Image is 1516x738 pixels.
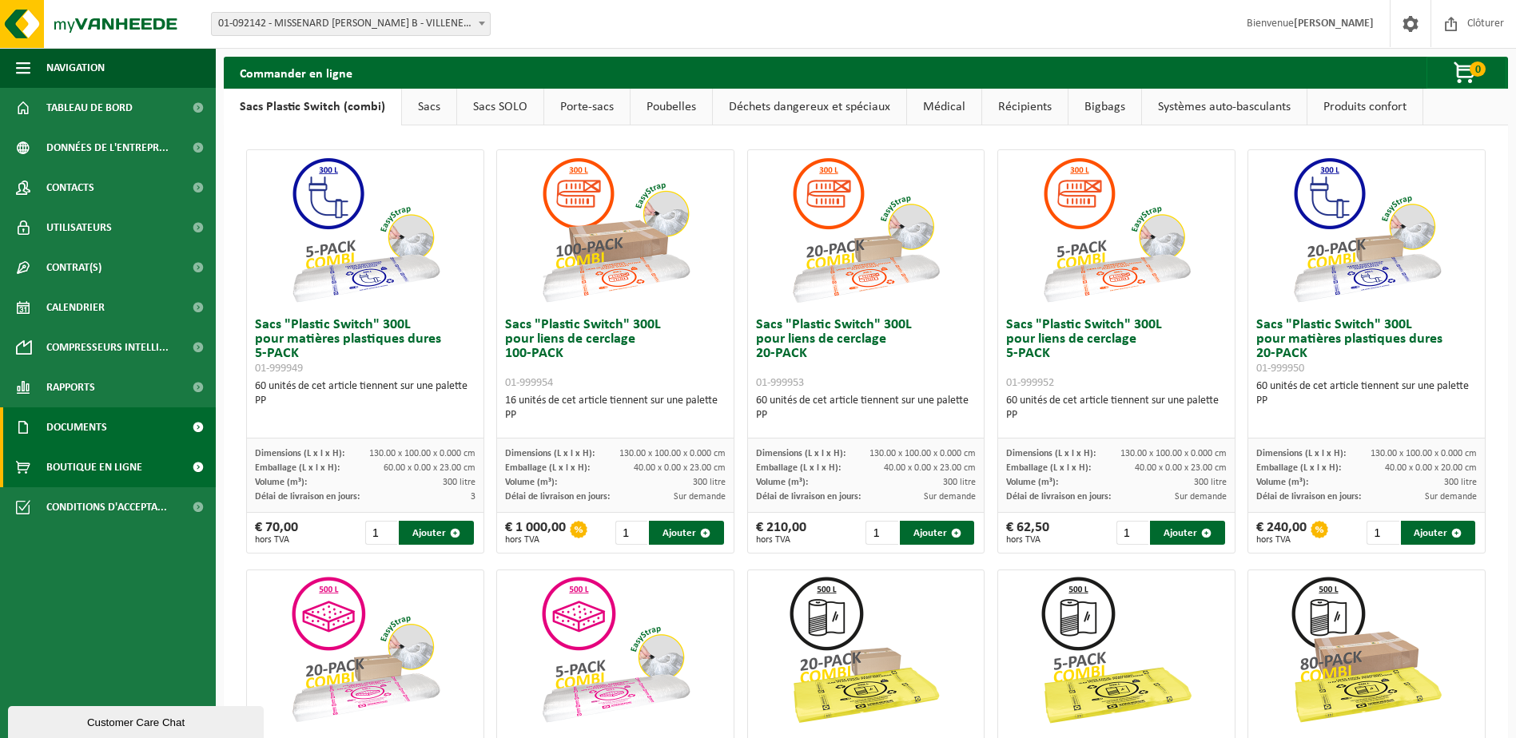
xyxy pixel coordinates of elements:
[255,535,298,545] span: hors TVA
[255,463,340,473] span: Emballage (L x l x H):
[1287,570,1446,730] img: 01-999968
[46,407,107,447] span: Documents
[1006,408,1227,423] div: PP
[384,463,475,473] span: 60.00 x 0.00 x 23.00 cm
[255,394,475,408] div: PP
[46,128,169,168] span: Données de l'entrepr...
[907,89,981,125] a: Médical
[1006,463,1091,473] span: Emballage (L x l x H):
[1256,394,1477,408] div: PP
[505,535,566,545] span: hors TVA
[1256,363,1304,375] span: 01-999950
[535,570,695,730] img: 01-999955
[8,703,267,738] iframe: chat widget
[46,48,105,88] span: Navigation
[1401,521,1475,545] button: Ajouter
[756,521,806,545] div: € 210,00
[505,478,557,487] span: Volume (m³):
[1120,449,1227,458] span: 130.00 x 100.00 x 0.000 cm
[619,449,726,458] span: 130.00 x 100.00 x 0.000 cm
[443,478,475,487] span: 300 litre
[1006,478,1058,487] span: Volume (m³):
[615,521,647,545] input: 1
[1367,521,1399,545] input: 1
[46,208,112,248] span: Utilisateurs
[255,521,298,545] div: € 70,00
[1294,18,1374,30] strong: [PERSON_NAME]
[505,521,566,545] div: € 1 000,00
[1256,318,1477,375] h3: Sacs "Plastic Switch" 300L pour matières plastiques dures 20-PACK
[943,478,976,487] span: 300 litre
[1426,57,1506,89] button: 0
[756,492,861,502] span: Délai de livraison en jours:
[1307,89,1422,125] a: Produits confort
[900,521,974,545] button: Ajouter
[1006,394,1227,423] div: 60 unités de cet article tiennent sur une palette
[285,570,445,730] img: 01-999956
[46,88,133,128] span: Tableau de bord
[756,318,977,390] h3: Sacs "Plastic Switch" 300L pour liens de cerclage 20-PACK
[1135,463,1227,473] span: 40.00 x 0.00 x 23.00 cm
[255,449,344,458] span: Dimensions (L x l x H):
[649,521,723,545] button: Ajouter
[786,150,945,310] img: 01-999953
[1256,521,1307,545] div: € 240,00
[402,89,456,125] a: Sacs
[505,463,590,473] span: Emballage (L x l x H):
[399,521,473,545] button: Ajouter
[756,463,841,473] span: Emballage (L x l x H):
[869,449,976,458] span: 130.00 x 100.00 x 0.000 cm
[884,463,976,473] span: 40.00 x 0.00 x 23.00 cm
[634,463,726,473] span: 40.00 x 0.00 x 23.00 cm
[46,367,95,407] span: Rapports
[255,363,303,375] span: 01-999949
[505,449,595,458] span: Dimensions (L x l x H):
[756,394,977,423] div: 60 unités de cet article tiennent sur une palette
[505,492,610,502] span: Délai de livraison en jours:
[1142,89,1307,125] a: Systèmes auto-basculants
[1175,492,1227,502] span: Sur demande
[1006,318,1227,390] h3: Sacs "Plastic Switch" 300L pour liens de cerclage 5-PACK
[285,150,445,310] img: 01-999949
[786,570,945,730] img: 01-999964
[756,478,808,487] span: Volume (m³):
[224,89,401,125] a: Sacs Plastic Switch (combi)
[1006,535,1049,545] span: hors TVA
[255,492,360,502] span: Délai de livraison en jours:
[505,408,726,423] div: PP
[1006,377,1054,389] span: 01-999952
[505,377,553,389] span: 01-999954
[693,478,726,487] span: 300 litre
[674,492,726,502] span: Sur demande
[1425,492,1477,502] span: Sur demande
[756,449,846,458] span: Dimensions (L x l x H):
[982,89,1068,125] a: Récipients
[212,13,490,35] span: 01-092142 - MISSENARD QUINT B - VILLENEUVE D ASCQ
[505,394,726,423] div: 16 unités de cet article tiennent sur une palette
[631,89,712,125] a: Poubelles
[1287,150,1446,310] img: 01-999950
[1194,478,1227,487] span: 300 litre
[471,492,475,502] span: 3
[1037,570,1196,730] img: 01-999963
[1371,449,1477,458] span: 130.00 x 100.00 x 0.000 cm
[1444,478,1477,487] span: 300 litre
[255,478,307,487] span: Volume (m³):
[756,408,977,423] div: PP
[535,150,695,310] img: 01-999954
[1006,521,1049,545] div: € 62,50
[46,248,101,288] span: Contrat(s)
[46,487,167,527] span: Conditions d'accepta...
[255,318,475,375] h3: Sacs "Plastic Switch" 300L pour matières plastiques dures 5-PACK
[1006,492,1111,502] span: Délai de livraison en jours:
[1256,535,1307,545] span: hors TVA
[1068,89,1141,125] a: Bigbags
[211,12,491,36] span: 01-092142 - MISSENARD QUINT B - VILLENEUVE D ASCQ
[1256,449,1346,458] span: Dimensions (L x l x H):
[46,168,94,208] span: Contacts
[1256,478,1308,487] span: Volume (m³):
[1470,61,1486,77] span: 0
[369,449,475,458] span: 130.00 x 100.00 x 0.000 cm
[255,379,475,408] div: 60 unités de cet article tiennent sur une palette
